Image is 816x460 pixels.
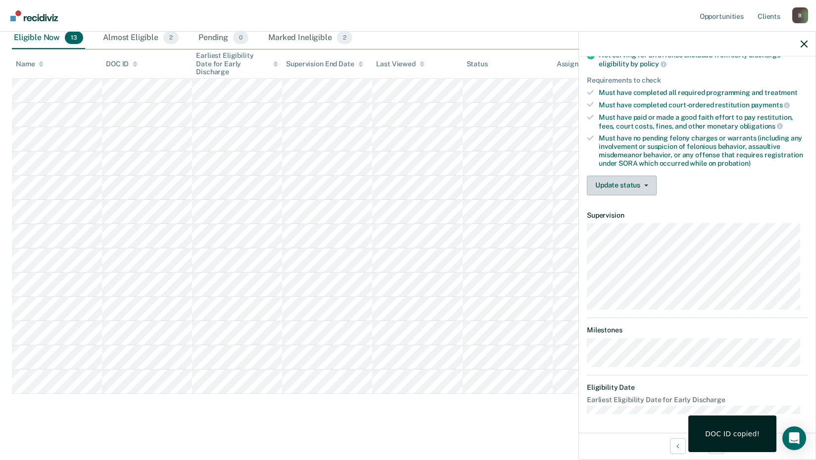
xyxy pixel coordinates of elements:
[106,60,138,68] div: DOC ID
[705,429,760,438] div: DOC ID copied!
[376,60,424,68] div: Last Viewed
[579,433,816,459] div: 7 / 15
[740,122,783,130] span: obligations
[266,27,354,49] div: Marked Ineligible
[587,211,808,220] dt: Supervision
[599,134,808,167] div: Must have no pending felony charges or warrants (including any involvement or suspicion of feloni...
[587,76,808,85] div: Requirements to check
[782,426,806,450] div: Open Intercom Messenger
[765,89,798,96] span: treatment
[640,60,667,68] span: policy
[792,7,808,23] div: B
[196,27,250,49] div: Pending
[599,51,808,68] div: Not serving for an offense excluded from early discharge eligibility by
[557,60,603,68] div: Assigned to
[196,51,278,76] div: Earliest Eligibility Date for Early Discharge
[286,60,363,68] div: Supervision End Date
[670,438,686,454] button: Previous Opportunity
[467,60,488,68] div: Status
[101,27,181,49] div: Almost Eligible
[163,31,179,44] span: 2
[12,27,85,49] div: Eligible Now
[337,31,352,44] span: 2
[599,100,808,109] div: Must have completed court-ordered restitution
[65,31,83,44] span: 13
[233,31,248,44] span: 0
[599,113,808,130] div: Must have paid or made a good faith effort to pay restitution, fees, court costs, fines, and othe...
[16,60,44,68] div: Name
[587,326,808,334] dt: Milestones
[718,159,751,167] span: probation)
[792,7,808,23] button: Profile dropdown button
[587,396,808,404] dt: Earliest Eligibility Date for Early Discharge
[587,176,657,195] button: Update status
[599,89,808,97] div: Must have completed all required programming and
[587,383,808,392] dt: Eligibility Date
[10,10,58,21] img: Recidiviz
[751,101,790,109] span: payments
